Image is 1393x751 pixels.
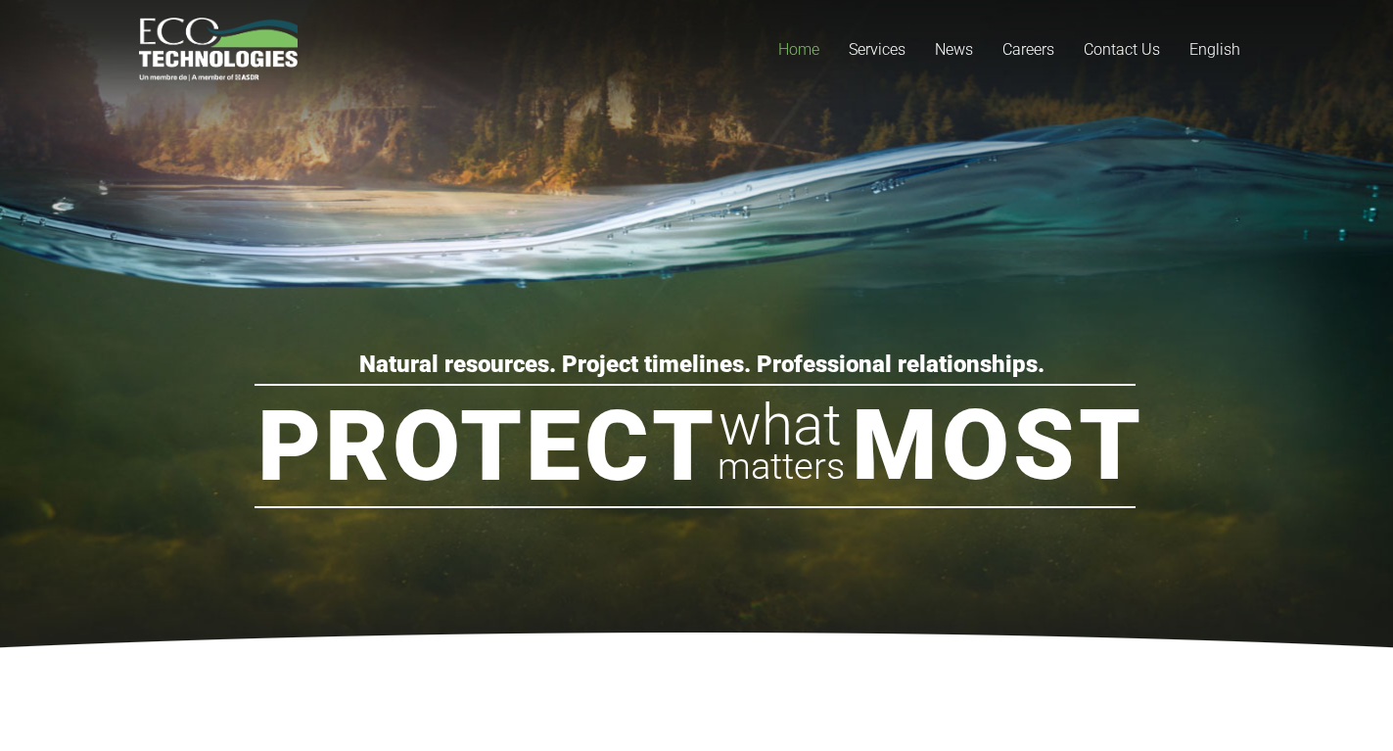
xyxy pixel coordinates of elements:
[935,40,973,59] span: News
[719,397,842,453] rs-layer: what
[778,40,819,59] span: Home
[718,438,845,494] rs-layer: matters
[139,18,299,81] a: logo_EcoTech_ASDR_RGB
[1002,40,1054,59] span: Careers
[1084,40,1160,59] span: Contact Us
[849,40,905,59] span: Services
[852,397,1144,494] rs-layer: Most
[257,398,718,495] rs-layer: Protect
[1189,40,1240,59] span: English
[359,353,1045,375] rs-layer: Natural resources. Project timelines. Professional relationships.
